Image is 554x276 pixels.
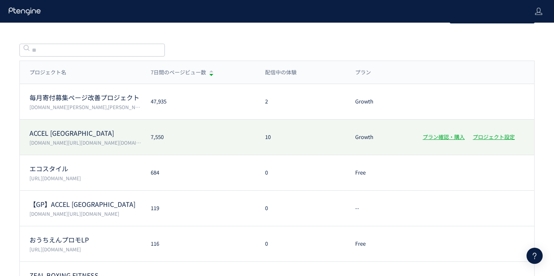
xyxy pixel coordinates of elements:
a: プラン確認・購入 [423,133,465,141]
div: Free [345,169,413,177]
div: Growth [345,98,413,105]
p: https://i.ouchien.jp/ [29,246,141,253]
div: 2 [255,98,346,105]
div: 116 [141,240,255,248]
div: 47,935 [141,98,255,105]
span: プラン [355,69,371,76]
div: Growth [345,133,413,141]
p: エコスタイル [29,164,141,173]
p: 【GP】ACCEL JAPAN [29,200,141,209]
div: Free [345,240,413,248]
span: プロジェクト名 [29,69,66,76]
p: accel-japan.com/,secure-link.jp/ [29,210,141,217]
div: 684 [141,169,255,177]
span: 配信中の体験 [265,69,297,76]
div: 0 [255,204,346,212]
div: 7,550 [141,133,255,141]
div: -- [345,204,413,212]
p: accel-japan.com/,secure-link.jp/,trendfocus-media.com [29,139,141,146]
p: おうちえんプロモLP [29,235,141,244]
a: プロジェクト設定 [473,133,515,141]
p: ACCEL JAPAN [29,129,141,138]
div: 0 [255,240,346,248]
div: 10 [255,133,346,141]
div: 0 [255,169,346,177]
p: 毎月寄付募集ページ改善プロジェクト [29,93,141,102]
div: 119 [141,204,255,212]
p: www.cira-foundation.or.jp,cira-foundation.my.salesforce-sites.com/ [29,103,141,110]
span: 7日間のページビュー数 [151,69,206,76]
p: https://www.style-eco.com/takuhai-kaitori/ [29,175,141,181]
